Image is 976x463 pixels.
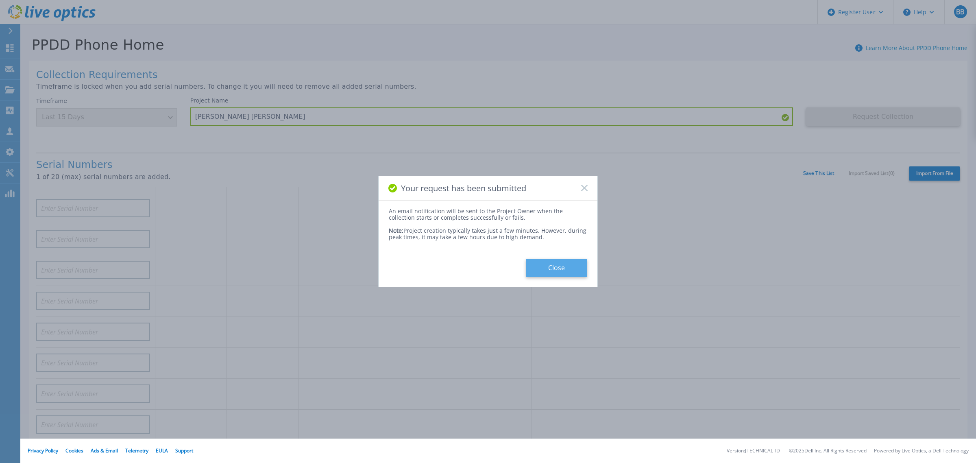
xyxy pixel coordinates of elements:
[65,447,83,454] a: Cookies
[175,447,193,454] a: Support
[727,448,782,454] li: Version: [TECHNICAL_ID]
[91,447,118,454] a: Ads & Email
[125,447,148,454] a: Telemetry
[789,448,867,454] li: © 2025 Dell Inc. All Rights Reserved
[874,448,969,454] li: Powered by Live Optics, a Dell Technology
[389,227,403,234] span: Note:
[389,208,587,221] div: An email notification will be sent to the Project Owner when the collection starts or completes s...
[526,259,587,277] button: Close
[401,183,526,193] span: Your request has been submitted
[389,221,587,240] div: Project creation typically takes just a few minutes. However, during peak times, it may take a fe...
[156,447,168,454] a: EULA
[28,447,58,454] a: Privacy Policy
